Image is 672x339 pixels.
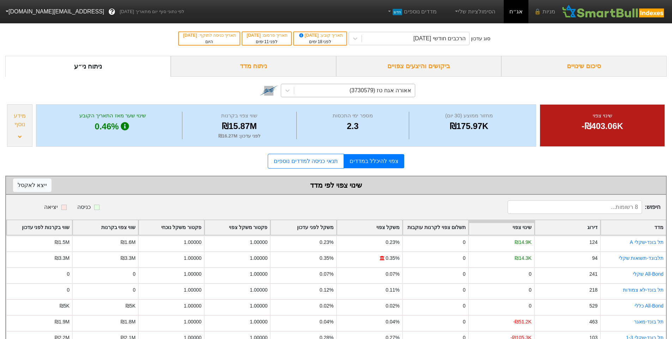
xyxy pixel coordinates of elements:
[184,302,201,310] div: 1.00000
[184,112,295,120] div: שווי צפוי בקרנות
[246,39,287,45] div: לפני ימים
[246,32,287,39] div: תאריך פרסום :
[320,318,333,326] div: 0.04%
[13,180,659,191] div: שינוי צפוי לפי מדד
[386,318,399,326] div: 0.04%
[250,255,267,262] div: 1.00000
[317,39,322,44] span: 18
[184,270,201,278] div: 1.00000
[320,239,333,246] div: 0.23%
[469,220,534,235] div: Toggle SortBy
[344,154,404,168] a: צפוי להיכלל במדדים
[561,5,666,19] img: SmartBull
[508,200,660,214] span: חיפוש :
[250,302,267,310] div: 1.00000
[298,112,407,120] div: מספר ימי התכסות
[471,35,490,42] div: סוג עדכון
[386,270,399,278] div: 0.07%
[55,239,69,246] div: ₪1.5M
[589,286,598,294] div: 218
[336,56,502,77] div: ביקושים והיצעים צפויים
[634,319,664,325] a: תל בונד-מאגר
[55,318,69,326] div: ₪1.9M
[250,239,267,246] div: 1.00000
[250,286,267,294] div: 1.00000
[205,220,270,235] div: Toggle SortBy
[411,120,527,133] div: ₪175.97K
[45,112,180,120] div: שינוי שער מאז התאריך הקובע
[121,318,135,326] div: ₪1.8M
[9,112,30,129] div: מידע נוסף
[320,286,333,294] div: 0.12%
[121,255,135,262] div: ₪3.3M
[247,33,262,38] span: [DATE]
[67,286,69,294] div: 0
[463,318,466,326] div: 0
[529,286,532,294] div: 0
[184,133,295,140] div: לפני עדכון : ₪16.27M
[110,7,114,17] span: ?
[205,39,213,44] span: היום
[13,179,52,192] button: ייצא לאקסל
[120,8,184,15] span: לפי נתוני סוף יום מתאריך [DATE]
[183,33,198,38] span: [DATE]
[601,220,666,235] div: Toggle SortBy
[320,270,333,278] div: 0.07%
[44,203,58,211] div: יציאה
[121,239,135,246] div: ₪1.6M
[77,203,91,211] div: כניסה
[320,255,333,262] div: 0.35%
[463,270,466,278] div: 0
[260,81,278,100] img: tase link
[386,255,399,262] div: 0.35%
[126,302,135,310] div: ₪5K
[463,302,466,310] div: 0
[413,34,466,43] div: הרכבים חודשי [DATE]
[45,120,180,133] div: 0.46%
[139,220,204,235] div: Toggle SortBy
[337,220,402,235] div: Toggle SortBy
[7,220,72,235] div: Toggle SortBy
[184,239,201,246] div: 1.00000
[320,302,333,310] div: 0.02%
[133,270,136,278] div: 0
[463,239,466,246] div: 0
[515,239,531,246] div: ₪14.9K
[529,270,532,278] div: 0
[393,9,402,15] span: חדש
[386,302,399,310] div: 0.02%
[589,318,598,326] div: 463
[403,220,468,235] div: Toggle SortBy
[535,220,600,235] div: Toggle SortBy
[55,255,69,262] div: ₪3.3M
[73,220,138,235] div: Toggle SortBy
[501,56,667,77] div: סיכום שינויים
[508,200,642,214] input: 8 רשומות...
[386,239,399,246] div: 0.23%
[297,39,343,45] div: לפני ימים
[264,39,269,44] span: 11
[619,255,664,261] a: תלבונד-תשואות שקלי
[5,56,171,77] div: ניתוח ני״ע
[184,286,201,294] div: 1.00000
[589,239,598,246] div: 124
[589,302,598,310] div: 529
[250,270,267,278] div: 1.00000
[635,303,664,309] a: All-Bond כללי
[350,86,411,95] div: אאורה אגח טז (3730579)
[250,318,267,326] div: 1.00000
[549,112,656,120] div: שינוי צפוי
[298,33,320,38] span: [DATE]
[515,255,531,262] div: ₪14.3K
[549,120,656,133] div: -₪403.06K
[271,220,336,235] div: Toggle SortBy
[463,286,466,294] div: 0
[383,5,440,19] a: מדדים נוספיםחדש
[171,56,336,77] div: ניתוח מדד
[463,255,466,262] div: 0
[529,302,532,310] div: 0
[589,270,598,278] div: 241
[386,286,399,294] div: 0.11%
[451,5,498,19] a: הסימולציות שלי
[297,32,343,39] div: תאריך קובע :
